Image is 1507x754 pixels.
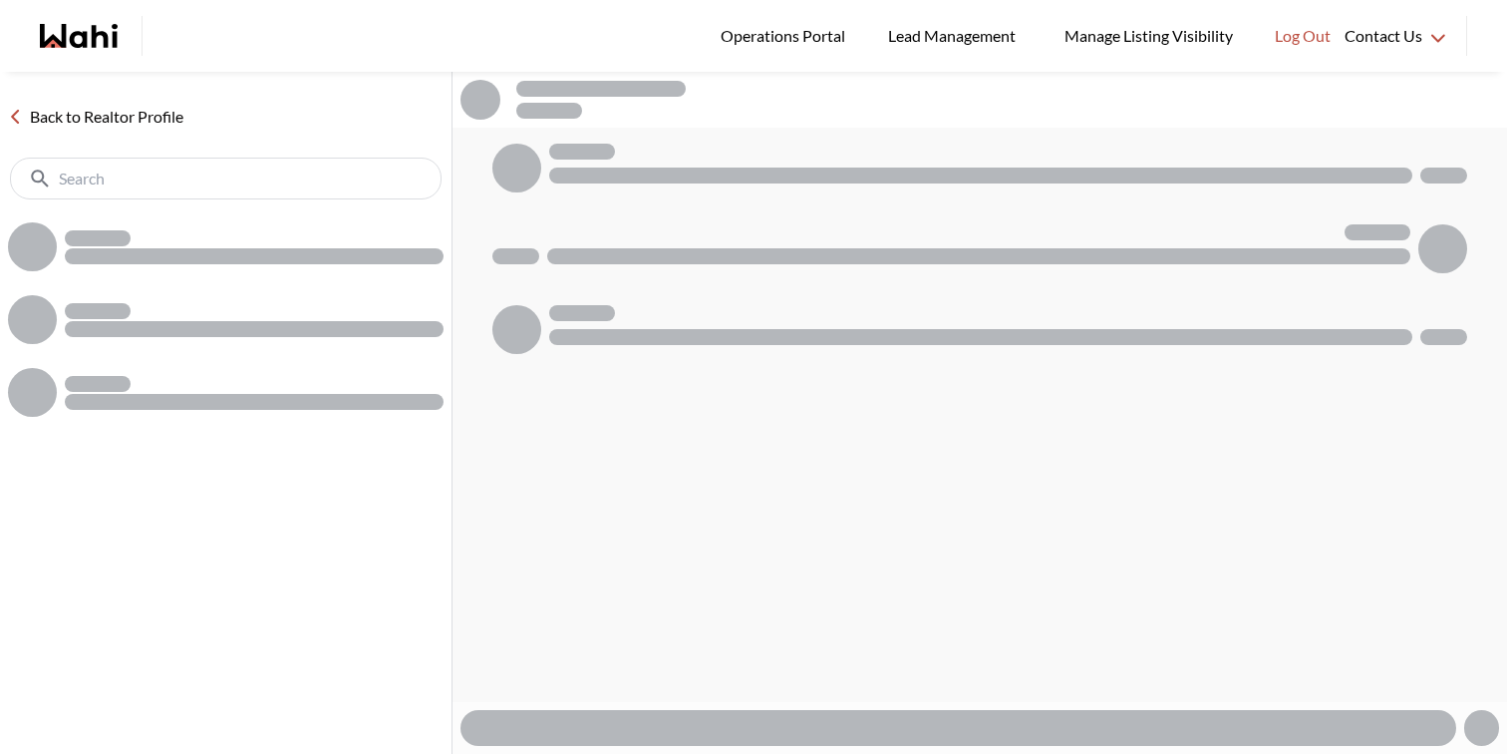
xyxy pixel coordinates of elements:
span: Operations Portal [721,23,852,49]
span: Log Out [1275,23,1331,49]
a: Wahi homepage [40,24,118,48]
span: Manage Listing Visibility [1058,23,1239,49]
input: Search [59,169,397,188]
span: Lead Management [888,23,1023,49]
